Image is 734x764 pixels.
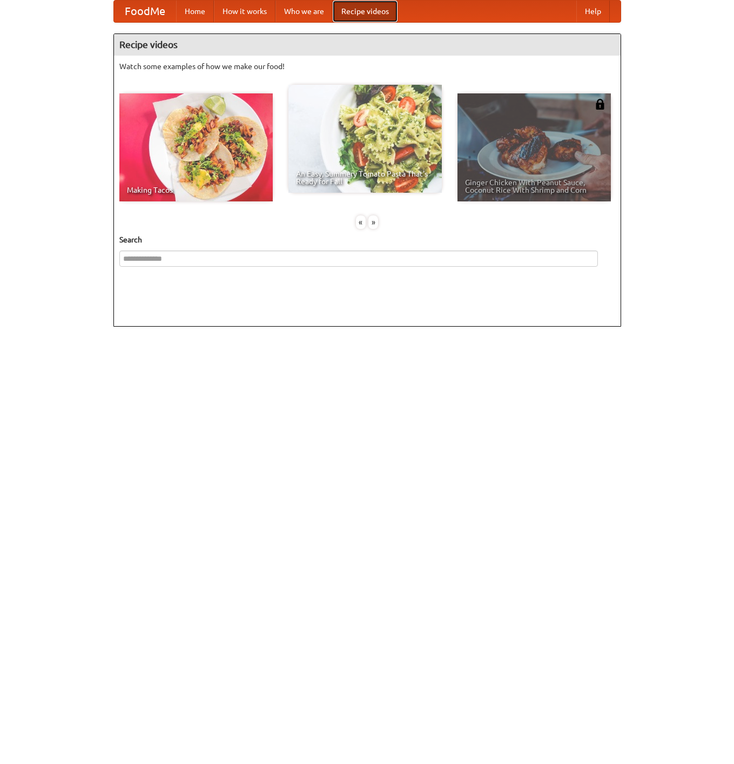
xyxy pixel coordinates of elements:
p: Watch some examples of how we make our food! [119,61,615,72]
img: 483408.png [595,99,605,110]
a: An Easy, Summery Tomato Pasta That's Ready for Fall [288,85,442,193]
a: Who we are [275,1,333,22]
a: How it works [214,1,275,22]
a: FoodMe [114,1,176,22]
a: Home [176,1,214,22]
a: Recipe videos [333,1,398,22]
h5: Search [119,234,615,245]
a: Making Tacos [119,93,273,201]
h4: Recipe videos [114,34,621,56]
div: » [368,215,378,229]
a: Help [576,1,610,22]
span: Making Tacos [127,186,265,194]
div: « [356,215,366,229]
span: An Easy, Summery Tomato Pasta That's Ready for Fall [296,170,434,185]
